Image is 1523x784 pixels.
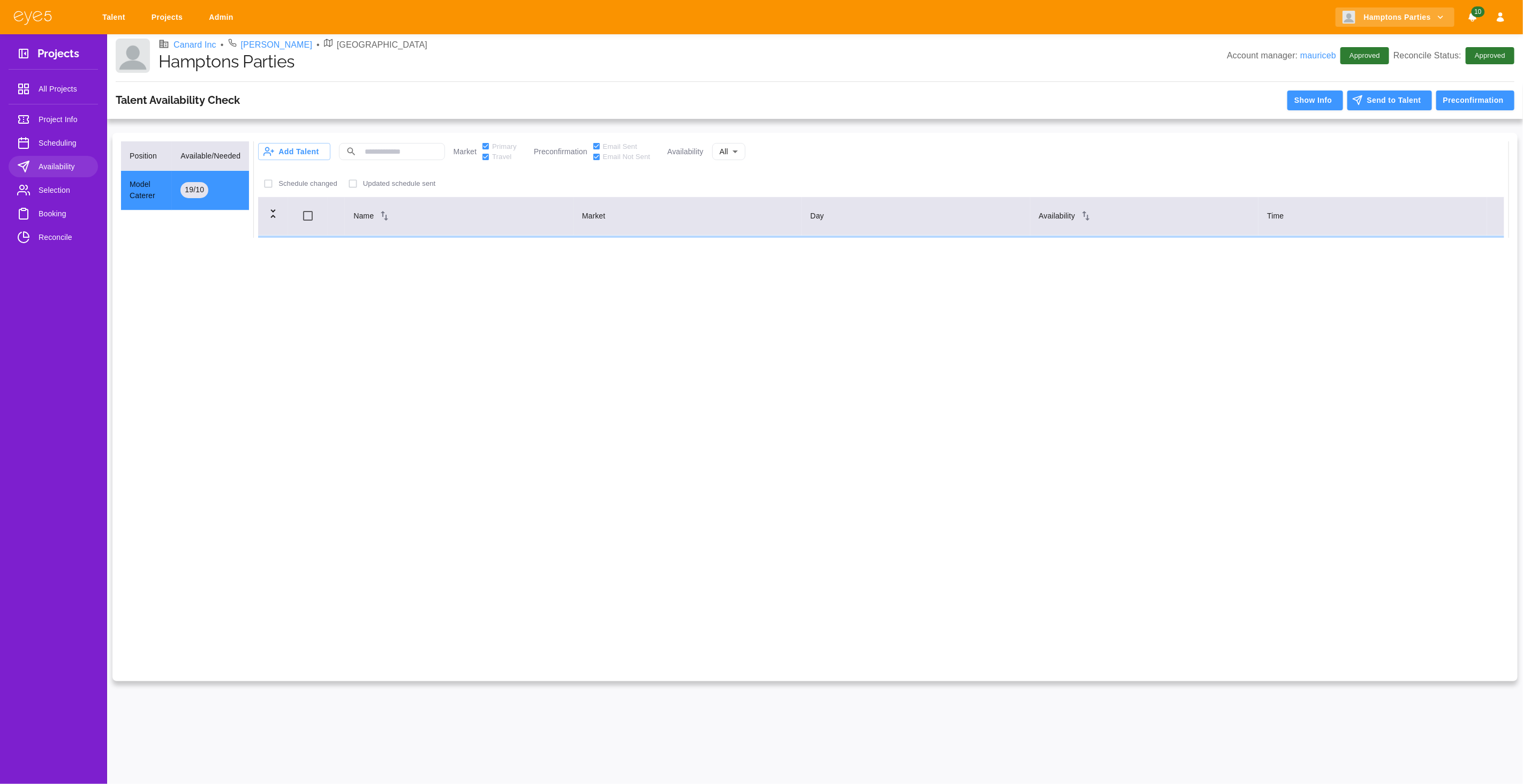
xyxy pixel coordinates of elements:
[9,179,98,201] a: Selection
[39,137,89,149] span: Scheduling
[353,209,565,222] div: Name
[1343,50,1386,61] span: Approved
[39,82,89,95] span: All Projects
[1393,47,1514,64] p: Reconcile Status:
[116,39,150,73] img: Client logo
[258,143,330,160] button: Add Talent
[278,178,337,189] p: Schedule changed
[1463,7,1482,27] button: Notifications
[172,141,249,171] th: Available/Needed
[95,7,136,27] a: Talent
[9,78,98,100] a: All Projects
[39,113,89,126] span: Project Info
[454,146,477,157] p: Market
[9,109,98,130] a: Project Info
[9,227,98,248] a: Reconcile
[159,51,1227,72] h1: Hamptons Parties
[39,184,89,197] span: Selection
[316,39,320,51] li: •
[1468,50,1512,61] span: Approved
[1300,51,1336,60] a: mauriceb
[1336,7,1454,27] button: Hamptons Parties
[1471,6,1484,17] span: 10
[1436,91,1514,110] button: Preconfirmation
[221,39,224,51] li: •
[9,203,98,224] a: Booking
[1039,209,1250,222] div: Availability
[39,207,89,220] span: Booking
[492,141,517,152] span: Primary
[180,182,208,198] div: 19 / 10
[202,7,244,27] a: Admin
[603,141,637,152] span: Email Sent
[603,152,650,162] span: Email Not Sent
[39,231,89,244] span: Reconcile
[116,94,240,107] h3: Talent Availability Check
[1258,197,1487,236] th: Time
[1343,11,1355,24] img: Client logo
[1287,91,1343,110] button: Show Info
[241,39,313,51] a: [PERSON_NAME]
[1227,49,1336,62] p: Account manager:
[145,7,193,27] a: Projects
[1347,91,1432,110] button: Send to Talent
[13,10,52,25] img: eye5
[121,170,172,210] td: Model Caterer
[667,146,703,157] p: Availability
[121,141,172,171] th: Position
[712,141,745,163] div: All
[363,178,436,189] p: Updated schedule sent
[9,156,98,177] a: Availability
[492,152,511,162] span: Travel
[534,146,587,157] p: Preconfirmation
[37,47,79,64] h3: Projects
[174,39,216,51] a: Canard Inc
[9,132,98,154] a: Scheduling
[337,39,427,51] p: [GEOGRAPHIC_DATA]
[39,160,89,173] span: Availability
[802,197,1030,236] th: Day
[574,197,802,236] th: Market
